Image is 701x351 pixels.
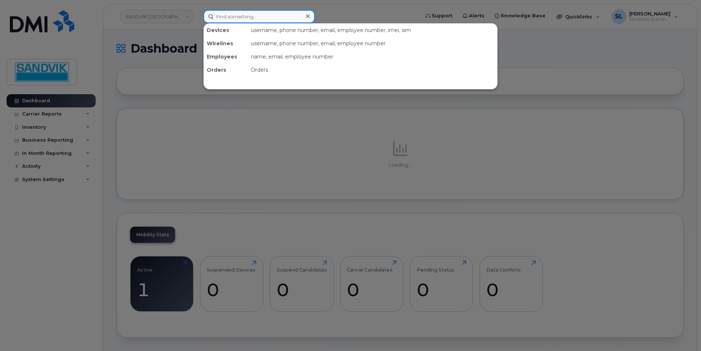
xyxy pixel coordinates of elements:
[204,50,248,63] div: Employees
[204,37,248,50] div: Wirelines
[248,50,497,63] div: name, email, employee number
[204,63,248,77] div: Orders
[248,37,497,50] div: username, phone number, email, employee number
[204,24,248,37] div: Devices
[248,63,497,77] div: Orders
[248,24,497,37] div: username, phone number, email, employee number, imei, sim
